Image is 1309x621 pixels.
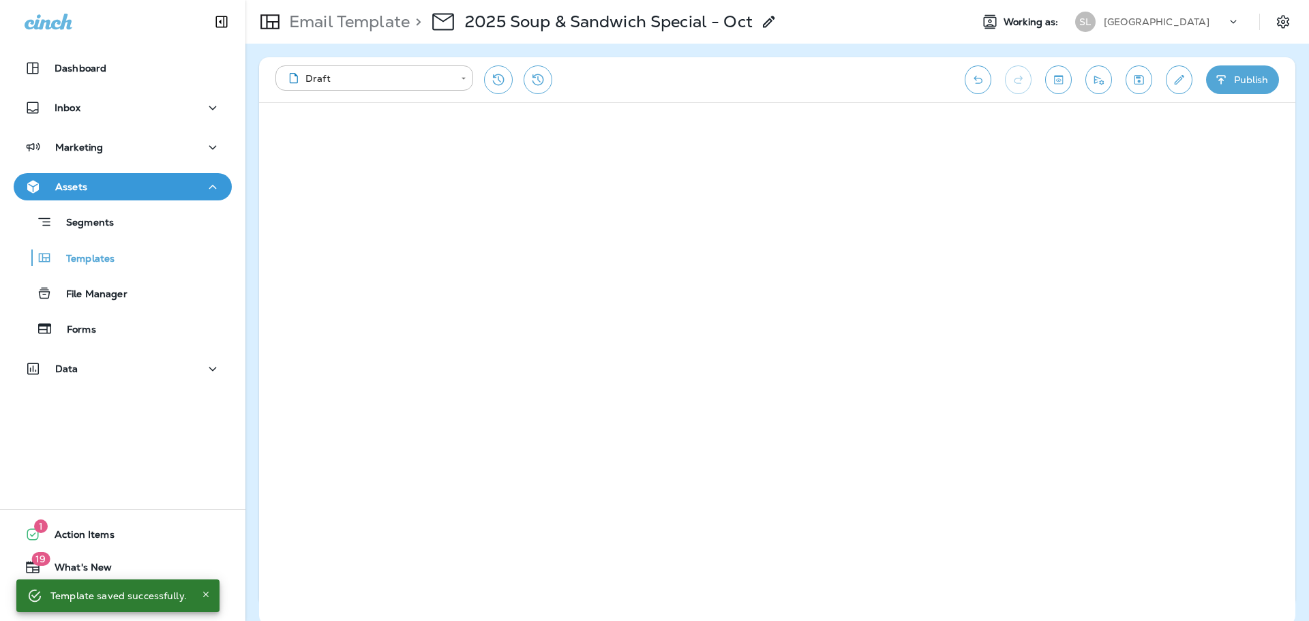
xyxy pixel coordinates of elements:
button: Settings [1271,10,1295,34]
p: File Manager [52,288,127,301]
button: Toggle preview [1045,65,1072,94]
button: File Manager [14,279,232,307]
button: 19What's New [14,554,232,581]
button: Save [1126,65,1152,94]
div: Draft [285,72,451,85]
div: SL [1075,12,1096,32]
button: Publish [1206,65,1279,94]
p: Inbox [55,102,80,113]
button: Collapse Sidebar [202,8,241,35]
p: Forms [53,324,96,337]
button: Support [14,586,232,614]
span: 1 [34,519,48,533]
p: Marketing [55,142,103,153]
span: Action Items [41,529,115,545]
p: [GEOGRAPHIC_DATA] [1104,16,1209,27]
p: Dashboard [55,63,106,74]
p: Segments [52,217,114,230]
button: Segments [14,207,232,237]
p: Email Template [284,12,410,32]
button: Forms [14,314,232,343]
span: Working as: [1004,16,1062,28]
button: Inbox [14,94,232,121]
p: > [410,12,421,32]
span: What's New [41,562,112,578]
div: Template saved successfully. [50,584,187,608]
button: Dashboard [14,55,232,82]
button: Data [14,355,232,382]
p: Templates [52,253,115,266]
button: Edit details [1166,65,1192,94]
button: View Changelog [524,65,552,94]
button: Assets [14,173,232,200]
button: Undo [965,65,991,94]
p: 2025 Soup & Sandwich Special - Oct [465,12,753,32]
span: 19 [31,552,50,566]
p: Data [55,363,78,374]
button: Send test email [1085,65,1112,94]
button: Close [198,586,214,603]
button: 1Action Items [14,521,232,548]
p: Assets [55,181,87,192]
button: Templates [14,243,232,272]
button: Marketing [14,134,232,161]
button: Restore from previous version [484,65,513,94]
